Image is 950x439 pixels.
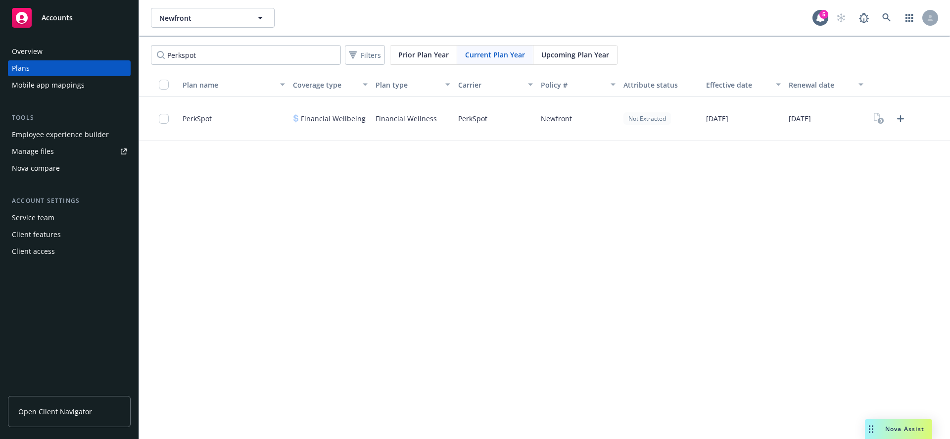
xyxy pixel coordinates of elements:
[454,73,537,97] button: Carrier
[289,73,372,97] button: Coverage type
[183,80,274,90] div: Plan name
[12,244,55,259] div: Client access
[376,113,437,124] span: Financial Wellness
[12,44,43,59] div: Overview
[151,8,275,28] button: Newfront
[12,160,60,176] div: Nova compare
[619,73,702,97] button: Attribute status
[789,80,853,90] div: Renewal date
[8,77,131,93] a: Mobile app mappings
[885,425,924,433] span: Nova Assist
[541,113,572,124] span: Newfront
[183,113,212,124] span: PerkSpot
[706,80,770,90] div: Effective date
[12,210,54,226] div: Service team
[871,111,887,127] a: View Plan Documents
[372,73,454,97] button: Plan type
[159,80,169,90] input: Select all
[42,14,73,22] span: Accounts
[12,144,54,159] div: Manage files
[8,60,131,76] a: Plans
[12,60,30,76] div: Plans
[706,113,728,124] span: [DATE]
[819,10,828,19] div: 5
[789,113,811,124] span: [DATE]
[12,77,85,93] div: Mobile app mappings
[8,113,131,123] div: Tools
[623,112,671,125] div: Not Extracted
[8,160,131,176] a: Nova compare
[8,244,131,259] a: Client access
[785,73,867,97] button: Renewal date
[865,419,877,439] div: Drag to move
[18,406,92,417] span: Open Client Navigator
[458,80,522,90] div: Carrier
[361,50,381,60] span: Filters
[151,45,341,65] input: Search by name
[702,73,785,97] button: Effective date
[293,80,357,90] div: Coverage type
[541,80,605,90] div: Policy #
[376,80,439,90] div: Plan type
[854,8,874,28] a: Report a Bug
[900,8,919,28] a: Switch app
[465,49,525,60] span: Current Plan Year
[301,113,366,124] span: Financial Wellbeing
[541,49,609,60] span: Upcoming Plan Year
[12,227,61,243] div: Client features
[347,48,383,62] span: Filters
[159,114,169,124] input: Toggle Row Selected
[8,144,131,159] a: Manage files
[179,73,289,97] button: Plan name
[8,196,131,206] div: Account settings
[398,49,449,60] span: Prior Plan Year
[865,419,932,439] button: Nova Assist
[893,111,908,127] a: Upload Plan Documents
[877,8,897,28] a: Search
[458,113,487,124] span: PerkSpot
[8,44,131,59] a: Overview
[159,13,245,23] span: Newfront
[12,127,109,143] div: Employee experience builder
[8,210,131,226] a: Service team
[8,4,131,32] a: Accounts
[623,80,698,90] div: Attribute status
[345,45,385,65] button: Filters
[8,227,131,243] a: Client features
[537,73,619,97] button: Policy #
[8,127,131,143] a: Employee experience builder
[831,8,851,28] a: Start snowing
